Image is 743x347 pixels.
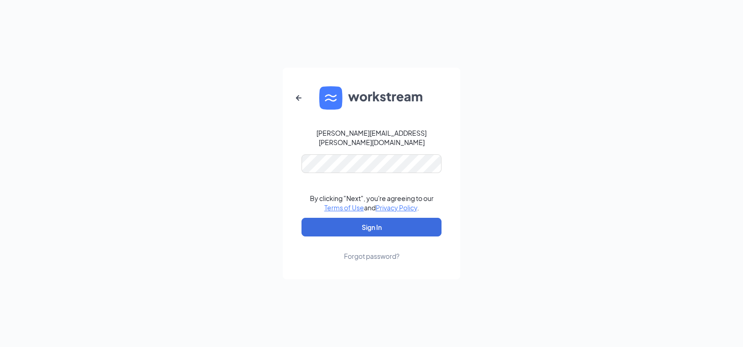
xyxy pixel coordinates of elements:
a: Privacy Policy [376,203,417,212]
div: [PERSON_NAME][EMAIL_ADDRESS][PERSON_NAME][DOMAIN_NAME] [301,128,442,147]
div: Forgot password? [344,251,400,261]
div: By clicking "Next", you're agreeing to our and . [310,194,434,212]
a: Terms of Use [324,203,364,212]
button: ArrowLeftNew [287,87,310,109]
button: Sign In [301,218,442,236]
svg: ArrowLeftNew [293,92,304,104]
img: WS logo and Workstream text [319,86,424,110]
a: Forgot password? [344,236,400,261]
